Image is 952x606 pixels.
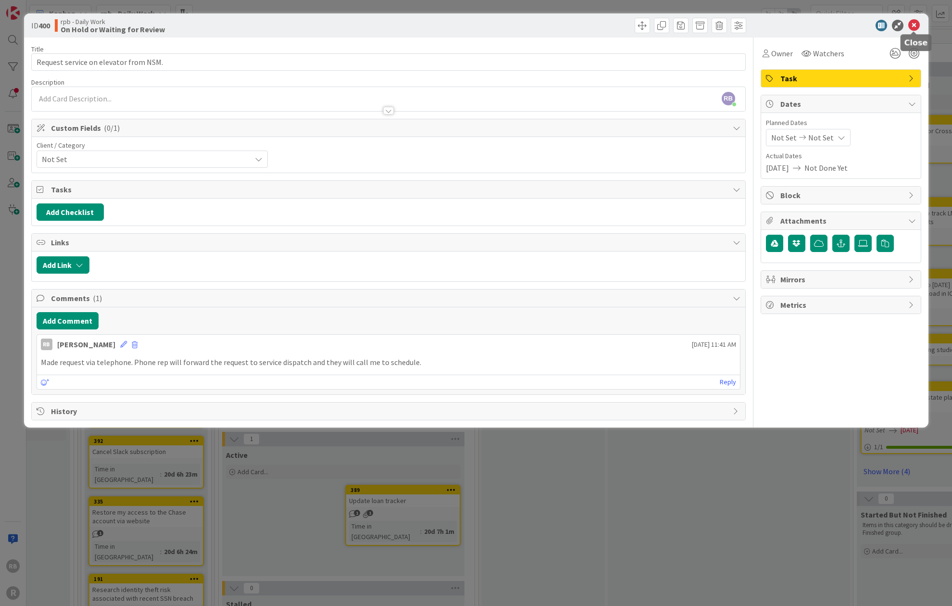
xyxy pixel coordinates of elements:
span: ( 1 ) [93,293,102,303]
b: On Hold or Waiting for Review [61,25,165,33]
span: Links [51,237,728,248]
span: Custom Fields [51,122,728,134]
label: Title [31,45,44,53]
input: type card name here... [31,53,746,71]
div: [PERSON_NAME] [57,339,115,350]
span: Description [31,78,64,87]
button: Add Comment [37,312,99,329]
a: Reply [720,376,736,388]
div: RB [41,339,52,350]
span: ID [31,20,50,31]
span: Comments [51,292,728,304]
span: ( 0/1 ) [104,123,120,133]
p: Made request via telephone. Phone rep will forward the request to service dispatch and they will ... [41,357,736,368]
span: Mirrors [780,274,903,285]
span: Not Set [771,132,797,143]
span: Metrics [780,299,903,311]
h5: Close [904,38,928,47]
span: Actual Dates [766,151,916,161]
span: [DATE] [766,162,789,174]
span: RB [722,92,735,105]
span: Not Set [42,152,246,166]
span: Block [780,189,903,201]
span: Watchers [813,48,844,59]
span: Task [780,73,903,84]
span: Not Set [808,132,834,143]
div: Client / Category [37,142,268,149]
span: [DATE] 11:41 AM [692,340,736,350]
span: rpb - Daily Work [61,18,165,25]
span: Not Done Yet [804,162,848,174]
button: Add Checklist [37,203,104,221]
span: Owner [771,48,793,59]
span: Attachments [780,215,903,227]
span: Tasks [51,184,728,195]
b: 400 [38,21,50,30]
span: Planned Dates [766,118,916,128]
button: Add Link [37,256,89,274]
span: Dates [780,98,903,110]
span: History [51,405,728,417]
